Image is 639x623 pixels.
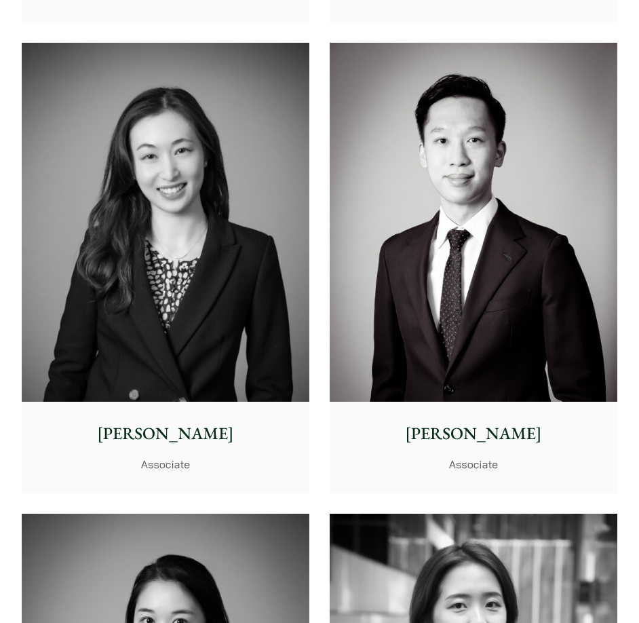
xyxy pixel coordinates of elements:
[339,456,607,472] p: Associate
[31,456,299,472] p: Associate
[22,43,309,493] a: [PERSON_NAME] Associate
[31,421,299,447] p: [PERSON_NAME]
[339,421,607,447] p: [PERSON_NAME]
[330,43,617,493] a: [PERSON_NAME] Associate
